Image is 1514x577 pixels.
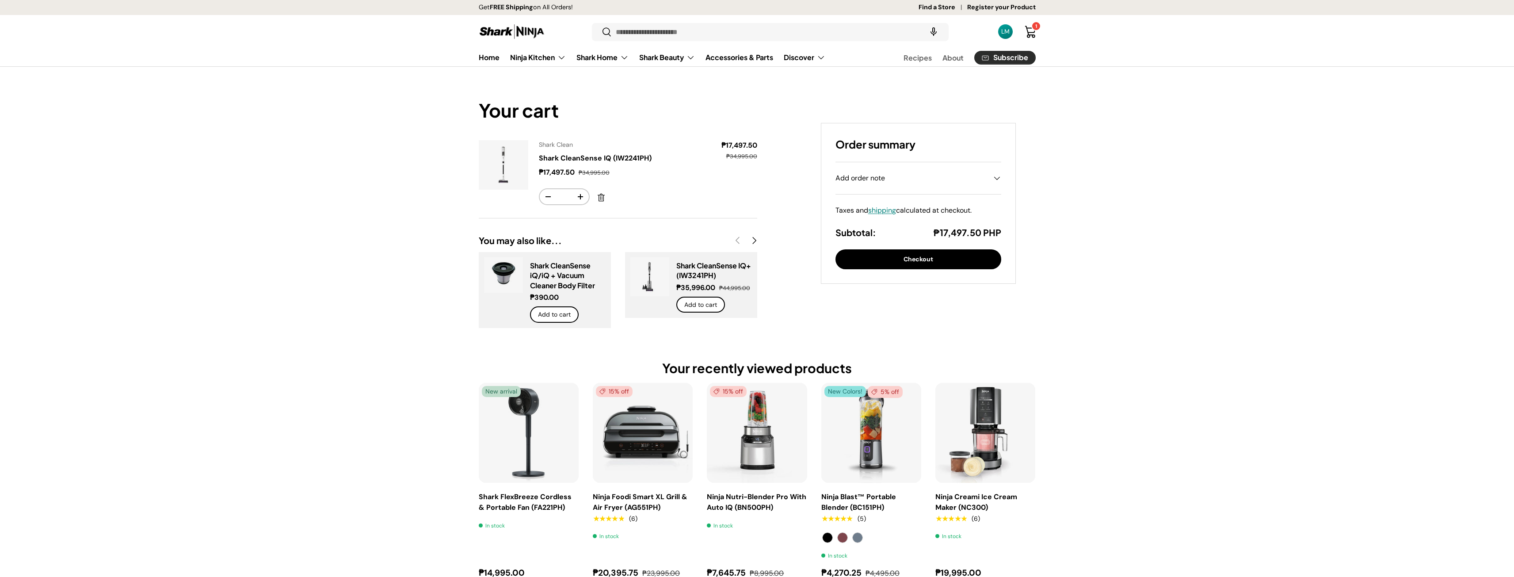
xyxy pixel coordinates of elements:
a: Subscribe [974,51,1036,65]
strong: FREE Shipping [490,3,533,11]
p: Get on All Orders! [479,3,573,12]
a: shipping [868,206,896,215]
span: New arrival [482,386,521,397]
speech-search-button: Search by voice [919,22,948,42]
dd: ₱17,497.50 [692,140,757,151]
a: Find a Store [919,3,967,12]
span: 5% off [868,386,903,398]
button: Checkout [835,249,1001,269]
s: ₱34,995.00 [579,169,610,176]
s: ₱34,995.00 [726,153,757,160]
a: Ninja Nutri-Blender Pro With Auto IQ (BN500PH) [707,383,807,483]
a: Shark CleanSense iQ/iQ + Vacuum Cleaner Body Filter [530,261,595,290]
img: Shark Ninja Philippines [479,23,545,40]
summary: Shark Home [571,49,634,66]
div: Shark Clean [539,140,681,149]
dd: ₱17,497.50 [539,168,577,177]
a: Shark CleanSense IQ+ (IW3241PH) [676,261,751,280]
a: Shark FlexBreeze Cordless & Portable Fan (FA221PH) [479,492,572,512]
summary: Discover [778,49,831,66]
img: shark-kion-iw2241-full-view-shark-ninja-philippines [479,140,528,190]
nav: Primary [479,49,825,66]
button: Add to cart [676,297,725,313]
a: Ninja Foodi Smart XL Grill & Air Fryer (AG551PH) [593,492,687,512]
span: Subscribe [993,54,1028,61]
span: 15% off [596,386,633,397]
a: Shark CleanSense IQ (IW2241PH) [539,153,652,163]
a: Home [479,49,500,66]
a: Ninja Blast™ Portable Blender (BC151PH) [821,383,921,483]
h2: Order summary [835,138,1001,151]
label: Navy Blue [852,532,863,543]
span: Add order note [835,173,885,183]
a: About [942,49,964,66]
a: Ninja Nutri-Blender Pro With Auto IQ (BN500PH) [707,492,806,512]
a: LM [996,22,1015,42]
a: Ninja Creami Ice Cream Maker (NC300) [935,383,1035,483]
button: Add to cart [530,306,579,323]
label: Cranberry [837,532,848,543]
a: Accessories & Parts [706,49,773,66]
a: Ninja Blast™ Portable Blender (BC151PH) [821,492,896,512]
span: 15% off [710,386,747,397]
label: Black [822,532,833,543]
input: Quantity [557,189,572,204]
a: Ninja Creami Ice Cream Maker (NC300) [935,492,1017,512]
summary: Shark Beauty [634,49,700,66]
h3: Subtotal: [835,226,876,239]
h1: Your cart [479,99,757,122]
div: Taxes and calculated at checkout. [835,205,1001,216]
a: Ninja Foodi Smart XL Grill & Air Fryer (AG551PH) [593,383,693,483]
span: New Colors! [824,386,866,397]
div: LM [1001,27,1011,36]
h2: You may also like... [479,234,730,247]
p: ₱17,497.50 PHP [933,226,1001,239]
span: 1 [1035,23,1037,29]
a: Register your Product [967,3,1036,12]
summary: Ninja Kitchen [505,49,571,66]
a: Shark FlexBreeze Cordless & Portable Fan (FA221PH) [479,383,579,483]
a: Recipes [904,49,932,66]
summary: Add order note [835,162,1001,194]
a: Remove [593,190,609,206]
nav: Secondary [882,49,1036,66]
h2: Your recently viewed products [479,360,1036,376]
